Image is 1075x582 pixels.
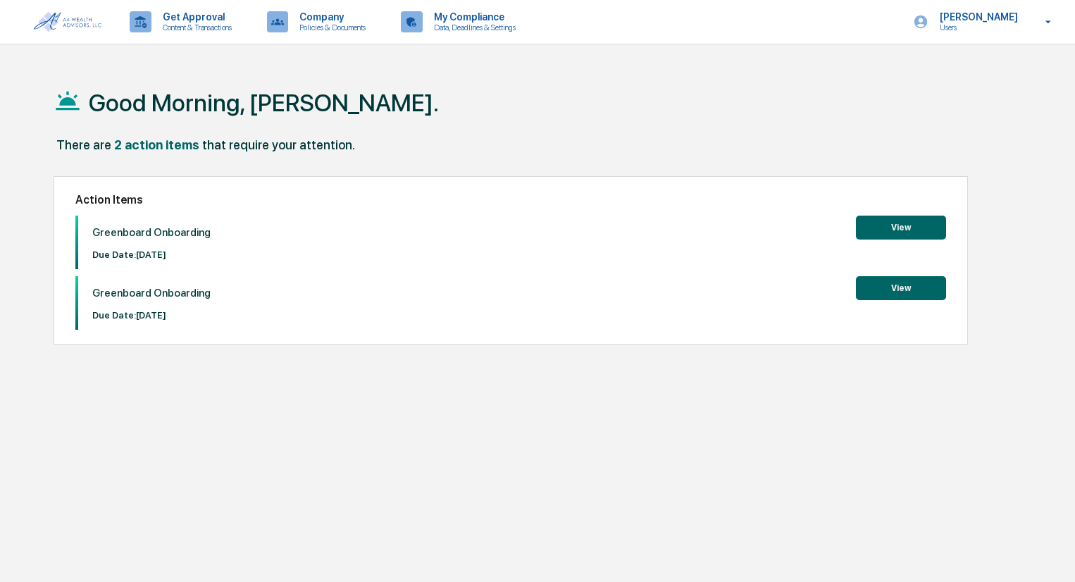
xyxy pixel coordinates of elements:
p: Users [928,23,1025,32]
p: Data, Deadlines & Settings [423,23,523,32]
p: Company [288,11,373,23]
p: Due Date: [DATE] [92,249,211,260]
p: Due Date: [DATE] [92,310,211,321]
img: logo [34,12,101,32]
a: View [856,280,946,294]
p: Content & Transactions [151,23,239,32]
div: There are [56,137,111,152]
p: Get Approval [151,11,239,23]
p: Greenboard Onboarding [92,226,211,239]
div: 2 action items [114,137,199,152]
p: Greenboard Onboarding [92,287,211,299]
p: [PERSON_NAME] [928,11,1025,23]
div: that require your attention. [202,137,355,152]
h2: Action Items [75,193,946,206]
p: My Compliance [423,11,523,23]
p: Policies & Documents [288,23,373,32]
button: View [856,216,946,240]
a: View [856,220,946,233]
button: View [856,276,946,300]
h1: Good Morning, [PERSON_NAME]. [89,89,439,117]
